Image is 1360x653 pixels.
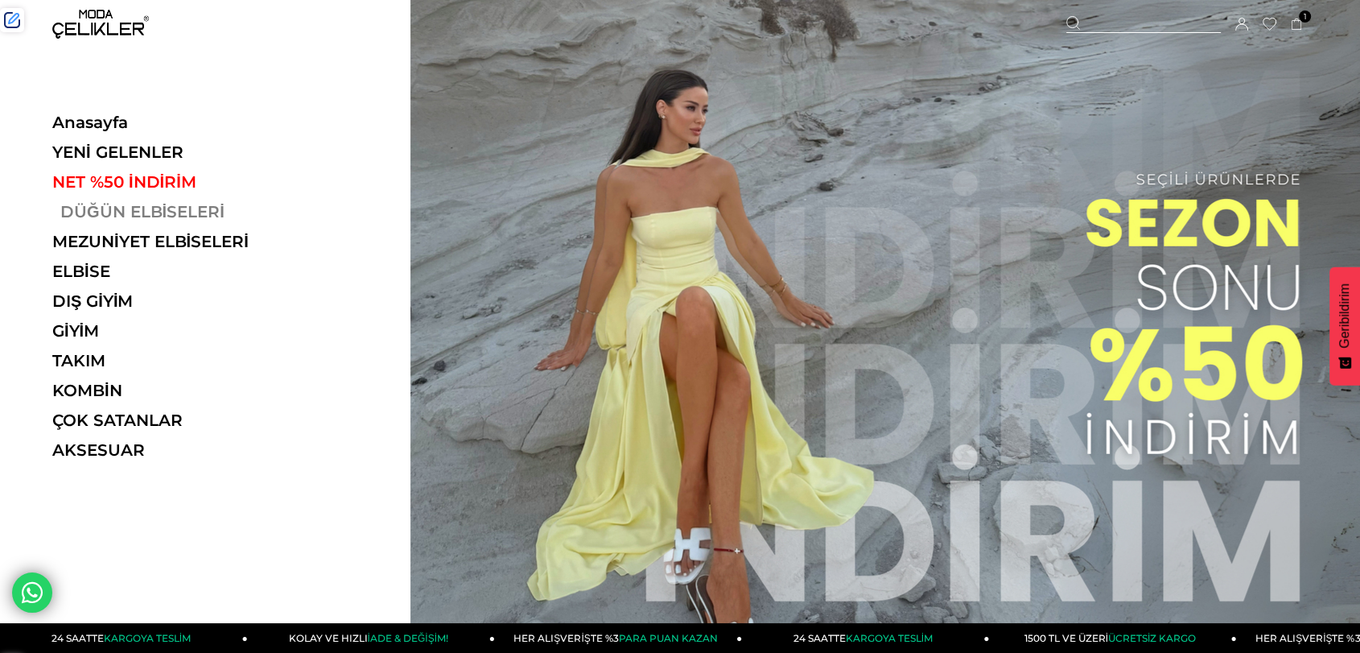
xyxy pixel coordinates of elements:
a: AKSESUAR [52,440,274,460]
span: KARGOYA TESLİM [104,632,191,644]
a: Anasayfa [52,113,274,132]
a: KOLAY VE HIZLIİADE & DEĞİŞİM! [248,623,495,653]
span: Geribildirim [1337,283,1352,349]
button: Geribildirim - Show survey [1329,267,1360,386]
a: TAKIM [52,351,274,370]
a: YENİ GELENLER [52,143,274,162]
a: GİYİM [52,321,274,341]
span: ÜCRETSİZ KARGO [1108,632,1196,644]
a: KOMBİN [52,381,274,400]
span: 1 [1299,10,1311,23]
a: ÇOK SATANLAR [52,411,274,430]
a: ELBİSE [52,262,274,281]
span: İADE & DEĞİŞİM! [368,632,448,644]
a: MEZUNİYET ELBİSELERİ [52,232,274,251]
span: KARGOYA TESLİM [846,632,933,644]
a: 1 [1291,19,1303,31]
a: HER ALIŞVERİŞTE %3PARA PUAN KAZAN [495,623,742,653]
a: DÜĞÜN ELBİSELERİ [52,202,274,221]
a: DIŞ GİYİM [52,291,274,311]
a: 24 SAATTEKARGOYA TESLİM [742,623,989,653]
a: 24 SAATTEKARGOYA TESLİM [1,623,248,653]
span: PARA PUAN KAZAN [619,632,718,644]
a: NET %50 İNDİRİM [52,172,274,192]
a: 1500 TL VE ÜZERİÜCRETSİZ KARGO [989,623,1236,653]
img: logo [52,10,149,39]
